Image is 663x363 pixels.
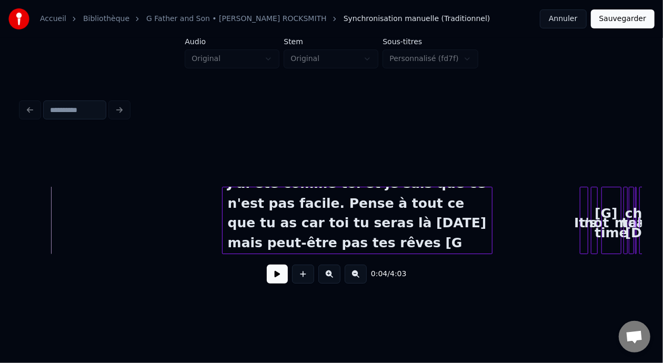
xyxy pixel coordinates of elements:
[591,9,655,28] button: Sauvegarder
[40,14,490,24] nav: breadcrumb
[146,14,327,24] a: G Father and Son • [PERSON_NAME] ROCKSMITH
[185,38,279,45] label: Audio
[619,321,650,352] div: Ouvrir le chat
[344,14,490,24] span: Synchronisation manuelle (Traditionnel)
[371,269,396,279] div: /
[83,14,129,24] a: Bibliothèque
[8,8,29,29] img: youka
[383,38,478,45] label: Sous-titres
[371,269,387,279] span: 0:04
[40,14,66,24] a: Accueil
[284,38,378,45] label: Stem
[540,9,586,28] button: Annuler
[390,269,406,279] span: 4:03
